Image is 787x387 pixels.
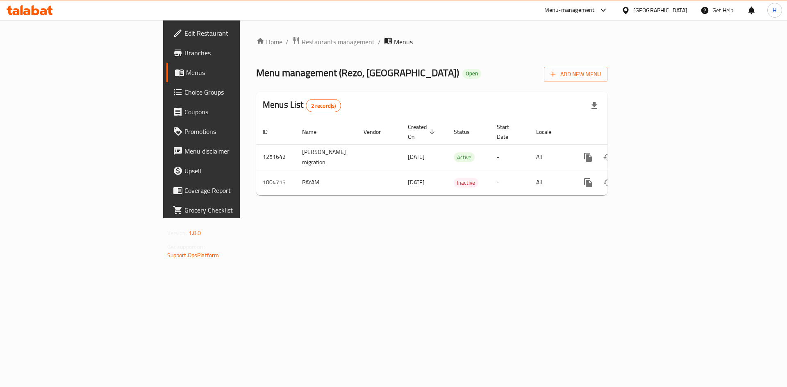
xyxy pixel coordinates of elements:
[184,205,288,215] span: Grocery Checklist
[184,28,288,38] span: Edit Restaurant
[306,99,341,112] div: Total records count
[166,161,295,181] a: Upsell
[378,37,381,47] li: /
[263,127,278,137] span: ID
[408,122,437,142] span: Created On
[454,152,475,162] div: Active
[166,141,295,161] a: Menu disclaimer
[184,127,288,136] span: Promotions
[490,170,530,195] td: -
[530,170,572,195] td: All
[184,146,288,156] span: Menu disclaimer
[166,102,295,122] a: Coupons
[166,82,295,102] a: Choice Groups
[550,69,601,79] span: Add New Menu
[166,23,295,43] a: Edit Restaurant
[490,144,530,170] td: -
[184,166,288,176] span: Upsell
[530,144,572,170] td: All
[598,147,618,167] button: Change Status
[166,122,295,141] a: Promotions
[184,107,288,117] span: Coupons
[292,36,375,47] a: Restaurants management
[256,120,664,195] table: enhanced table
[585,96,604,115] div: Export file
[184,87,288,97] span: Choice Groups
[544,67,607,82] button: Add New Menu
[536,127,562,137] span: Locale
[544,5,595,15] div: Menu-management
[408,177,425,188] span: [DATE]
[166,200,295,220] a: Grocery Checklist
[167,242,205,252] span: Get support on:
[167,250,219,260] a: Support.OpsPlatform
[302,37,375,47] span: Restaurants management
[572,120,664,145] th: Actions
[394,37,413,47] span: Menus
[773,6,776,15] span: H
[364,127,391,137] span: Vendor
[296,170,357,195] td: PAYAM
[296,144,357,170] td: [PERSON_NAME] migration
[454,153,475,162] span: Active
[184,48,288,58] span: Branches
[578,147,598,167] button: more
[302,127,327,137] span: Name
[256,36,607,47] nav: breadcrumb
[633,6,687,15] div: [GEOGRAPHIC_DATA]
[578,173,598,192] button: more
[186,68,288,77] span: Menus
[184,186,288,195] span: Coverage Report
[408,152,425,162] span: [DATE]
[166,43,295,63] a: Branches
[454,127,480,137] span: Status
[167,228,187,238] span: Version:
[166,63,295,82] a: Menus
[306,102,341,110] span: 2 record(s)
[497,122,520,142] span: Start Date
[462,69,481,79] div: Open
[166,181,295,200] a: Coverage Report
[189,228,201,238] span: 1.0.0
[462,70,481,77] span: Open
[598,173,618,192] button: Change Status
[256,63,459,82] span: Menu management ( Rezo, [GEOGRAPHIC_DATA] )
[454,178,478,188] span: Inactive
[263,99,341,112] h2: Menus List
